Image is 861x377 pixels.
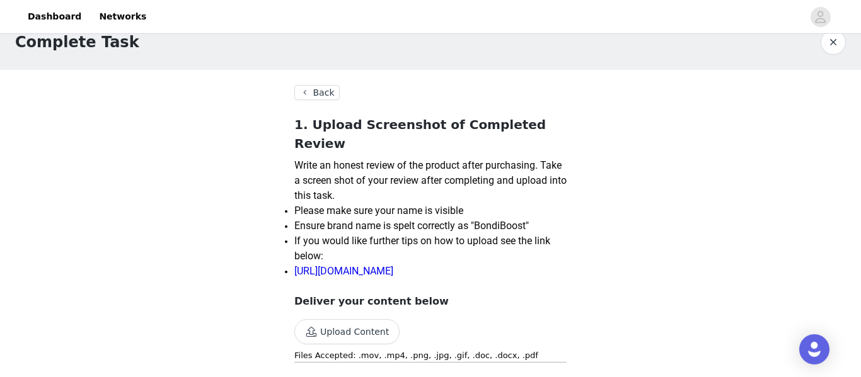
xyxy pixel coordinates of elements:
h2: 1. Upload Screenshot of Completed Review [294,115,567,153]
a: Networks [91,3,154,31]
span: Upload Content [294,327,400,337]
h1: Complete Task [15,31,139,53]
div: avatar [814,7,826,27]
span: If you would like further tips on how to upload see the link below: [294,235,550,262]
span: Write an honest review of the product after purchasing. Take a screen shot of your review after c... [294,159,567,201]
button: Upload Content [294,319,400,344]
h3: Deliver your content below [294,294,567,309]
a: Dashboard [20,3,89,31]
span: Please make sure your name is visible [294,205,463,217]
div: Open Intercom Messenger [799,334,829,364]
p: Files Accepted: .mov, .mp4, .png, .jpg, .gif, .doc, .docx, .pdf [294,349,567,362]
span: [URL][DOMAIN_NAME] [294,265,393,277]
a: [URL][DOMAIN_NAME] [294,267,393,276]
span: Ensure brand name is spelt correctly as "BondiBoost" [294,220,529,232]
button: Back [294,85,340,100]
